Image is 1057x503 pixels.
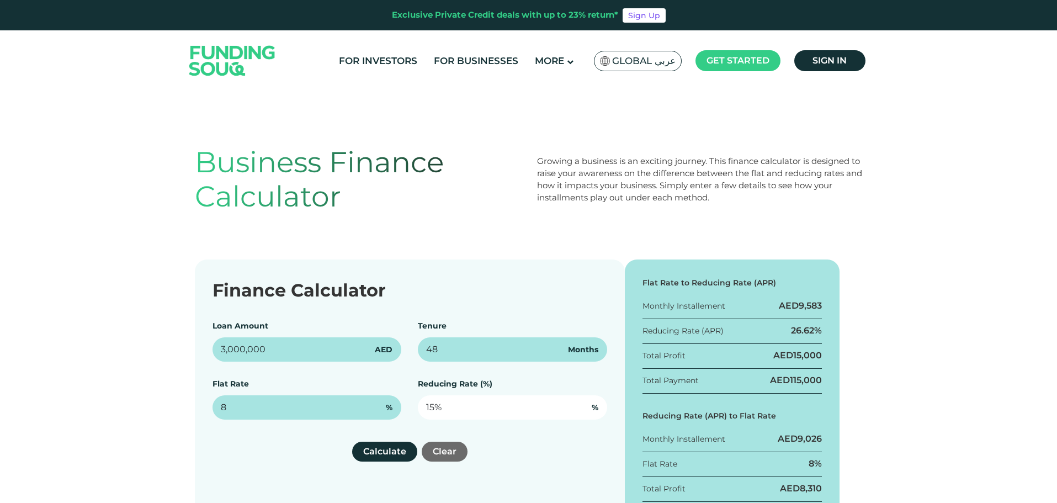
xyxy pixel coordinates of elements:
[418,321,447,331] label: Tenure
[707,55,769,66] span: Get started
[623,8,666,23] a: Sign Up
[422,442,468,462] button: Clear
[418,379,492,389] label: Reducing Rate (%)
[336,52,420,70] a: For Investors
[592,402,598,414] span: %
[386,402,392,414] span: %
[642,375,699,386] div: Total Payment
[780,483,822,495] div: AED
[642,300,725,312] div: Monthly Installement
[793,350,822,361] span: 15,000
[568,344,598,356] span: Months
[535,55,564,66] span: More
[642,350,686,362] div: Total Profit
[642,433,725,445] div: Monthly Installement
[352,442,417,462] button: Calculate
[770,374,822,386] div: AED
[799,300,822,311] span: 9,583
[392,9,618,22] div: Exclusive Private Credit deals with up to 23% return*
[213,277,607,304] div: Finance Calculator
[790,375,822,385] span: 115,000
[794,50,865,71] a: Sign in
[642,483,686,495] div: Total Profit
[809,458,822,470] div: 8%
[798,433,822,444] span: 9,026
[779,300,822,312] div: AED
[537,155,863,204] div: Growing a business is an exciting journey. This finance calculator is designed to raise your awar...
[773,350,822,362] div: AED
[375,344,392,356] span: AED
[178,33,286,88] img: Logo
[195,145,520,214] h1: Business Finance Calculator
[791,325,822,337] div: 26.62%
[800,483,822,494] span: 8,310
[213,321,268,331] label: Loan Amount
[642,458,677,470] div: Flat Rate
[642,410,822,422] div: Reducing Rate (APR) to Flat Rate
[612,55,676,67] span: Global عربي
[600,56,610,66] img: SA Flag
[642,325,724,337] div: Reducing Rate (APR)
[812,55,847,66] span: Sign in
[431,52,521,70] a: For Businesses
[778,433,822,445] div: AED
[642,277,822,289] div: Flat Rate to Reducing Rate (APR)
[213,379,249,389] label: Flat Rate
